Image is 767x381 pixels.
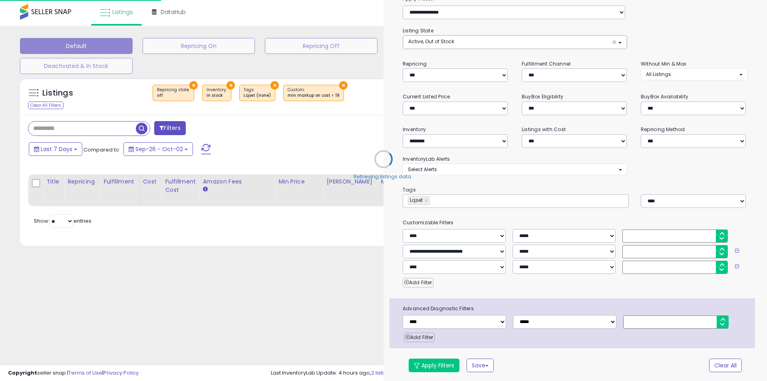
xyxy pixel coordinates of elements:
small: Repricing [403,60,427,67]
span: Active, Out of Stock [408,38,454,45]
span: Advanced Diagnostic Filters [397,304,755,313]
small: Without Min & Max [641,60,687,67]
button: All Listings [641,68,748,80]
div: Retrieving listings data.. [354,173,413,180]
button: Add Filter [404,333,435,342]
span: × [612,38,617,46]
small: Fulfillment Channel [522,60,570,67]
button: Add Filter [403,278,433,287]
button: Active, Out of Stock × [403,36,627,49]
small: Listing State [403,27,433,34]
span: All Listings [646,71,671,78]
